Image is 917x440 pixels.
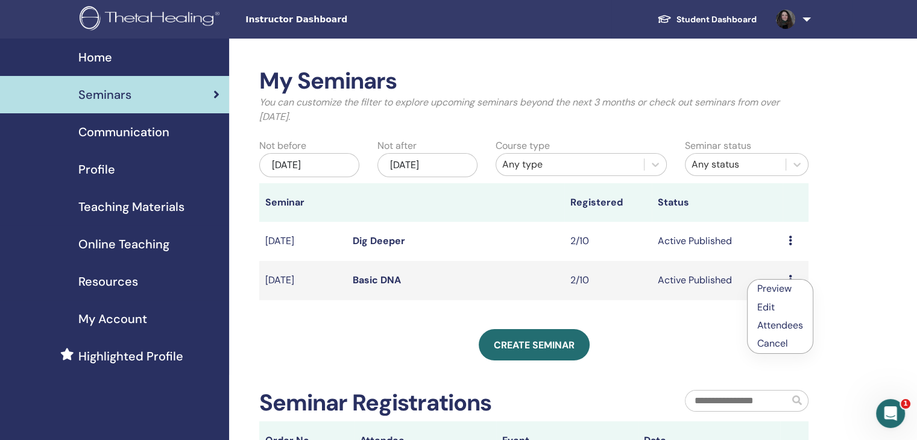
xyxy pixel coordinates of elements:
[757,282,792,295] a: Preview
[876,399,905,428] iframe: Intercom live chat
[757,336,803,351] p: Cancel
[657,14,672,24] img: graduation-cap-white.svg
[564,222,652,261] td: 2/10
[259,261,347,300] td: [DATE]
[494,339,575,351] span: Create seminar
[564,183,652,222] th: Registered
[685,139,751,153] label: Seminar status
[776,10,795,29] img: default.jpg
[353,234,405,247] a: Dig Deeper
[78,48,112,66] span: Home
[259,139,306,153] label: Not before
[652,222,783,261] td: Active Published
[259,183,347,222] th: Seminar
[80,6,224,33] img: logo.png
[377,153,477,177] div: [DATE]
[259,153,359,177] div: [DATE]
[78,86,131,104] span: Seminars
[652,261,783,300] td: Active Published
[901,399,910,409] span: 1
[564,261,652,300] td: 2/10
[78,310,147,328] span: My Account
[78,347,183,365] span: Highlighted Profile
[496,139,550,153] label: Course type
[78,235,169,253] span: Online Teaching
[353,274,401,286] a: Basic DNA
[245,13,426,26] span: Instructor Dashboard
[259,68,808,95] h2: My Seminars
[78,123,169,141] span: Communication
[78,198,184,216] span: Teaching Materials
[78,160,115,178] span: Profile
[259,389,491,417] h2: Seminar Registrations
[259,95,808,124] p: You can customize the filter to explore upcoming seminars beyond the next 3 months or check out s...
[78,272,138,291] span: Resources
[757,319,803,332] a: Attendees
[479,329,590,360] a: Create seminar
[259,222,347,261] td: [DATE]
[502,157,638,172] div: Any type
[652,183,783,222] th: Status
[648,8,766,31] a: Student Dashboard
[757,301,775,313] a: Edit
[377,139,417,153] label: Not after
[692,157,780,172] div: Any status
